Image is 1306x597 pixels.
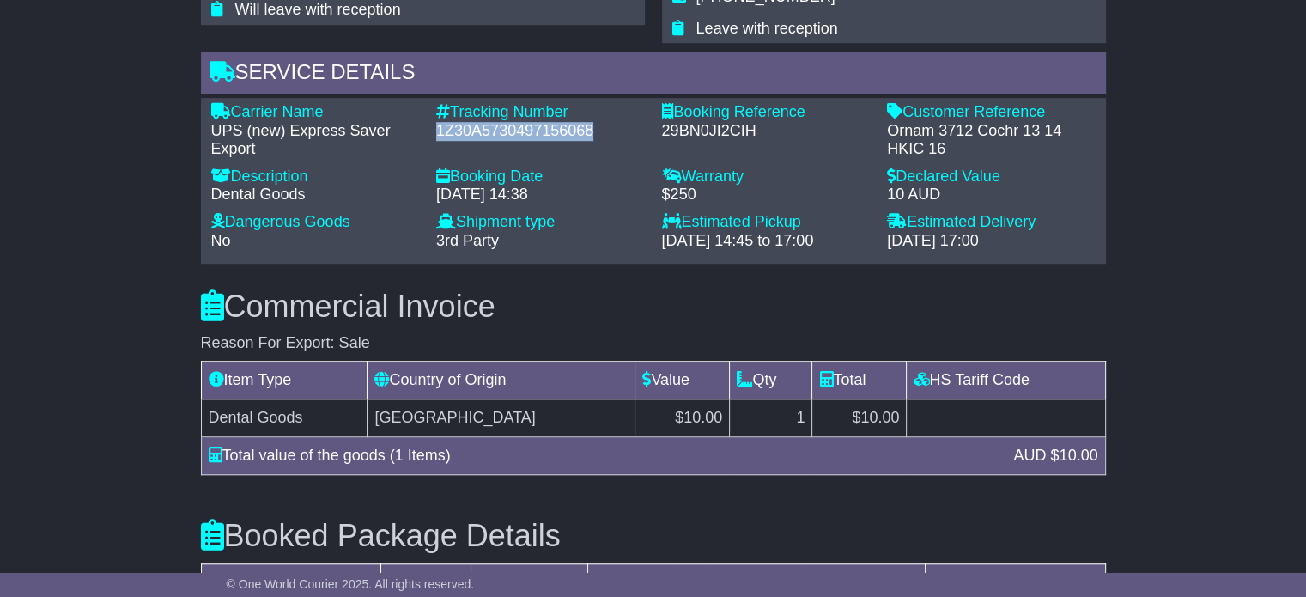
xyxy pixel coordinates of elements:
span: No [211,232,231,249]
td: [GEOGRAPHIC_DATA] [368,399,635,437]
td: 1 [730,399,812,437]
span: 3rd Party [436,232,499,249]
div: Total value of the goods (1 Items) [200,444,1005,467]
div: Dental Goods [211,186,420,204]
td: Total [812,362,907,399]
div: [DATE] 17:00 [887,232,1096,251]
div: UPS (new) Express Saver Export [211,122,420,159]
div: Ornam 3712 Cochr 13 14 HKIC 16 [887,122,1096,159]
div: Warranty [662,168,871,186]
td: Dental Goods [201,399,368,437]
div: Estimated Delivery [887,213,1096,232]
td: $10.00 [635,399,730,437]
span: © One World Courier 2025. All rights reserved. [227,577,475,591]
span: Will leave with reception [235,1,401,18]
div: [DATE] 14:45 to 17:00 [662,232,871,251]
td: Qty [730,362,812,399]
h3: Booked Package Details [201,519,1106,553]
td: $10.00 [812,399,907,437]
td: Item Type [201,362,368,399]
div: 10 AUD [887,186,1096,204]
div: Reason For Export: Sale [201,334,1106,353]
td: Country of Origin [368,362,635,399]
div: Shipment type [436,213,645,232]
div: Description [211,168,420,186]
div: AUD $10.00 [1005,444,1106,467]
div: Booking Reference [662,103,871,122]
div: Carrier Name [211,103,420,122]
div: [DATE] 14:38 [436,186,645,204]
div: Dangerous Goods [211,213,420,232]
div: 29BN0JI2CIH [662,122,871,141]
td: Value [635,362,730,399]
div: Booking Date [436,168,645,186]
div: Estimated Pickup [662,213,871,232]
div: $250 [662,186,871,204]
span: Leave with reception [696,20,838,37]
div: Service Details [201,52,1106,98]
div: Tracking Number [436,103,645,122]
h3: Commercial Invoice [201,289,1106,324]
td: HS Tariff Code [907,362,1105,399]
div: 1Z30A5730497156068 [436,122,645,141]
div: Customer Reference [887,103,1096,122]
div: Declared Value [887,168,1096,186]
